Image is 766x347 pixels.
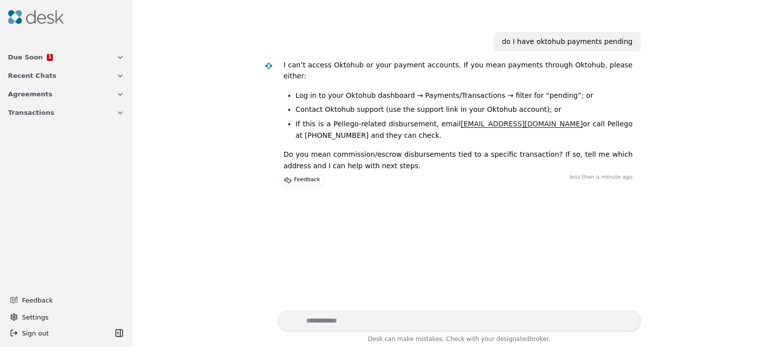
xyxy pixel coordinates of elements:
img: Desk [264,61,273,70]
time: less than a minute ago [570,173,632,182]
button: Due Soon1 [2,48,130,66]
img: Desk [8,10,64,24]
span: 1 [48,54,51,59]
span: Agreements [8,89,52,99]
span: Recent Chats [8,70,56,81]
span: Feedback [22,295,118,306]
button: Transactions [2,103,130,122]
div: do I have oktohub payments pending [502,36,632,47]
span: Settings [22,312,48,323]
p: Do you mean commission/escrow disbursements tied to a specific transaction? If so, tell me which ... [284,149,633,171]
button: Sign out [6,325,112,341]
span: Due Soon [8,52,43,62]
li: Contact Oktohub support (use the support link in your Oktohub account); or [296,104,633,115]
li: If this is a Pellego-related disbursement, email or call Pellego at [PHONE_NUMBER] and they can c... [296,118,633,141]
button: Recent Chats [2,66,130,85]
span: Transactions [8,107,54,118]
span: Sign out [22,328,49,339]
button: Agreements [2,85,130,103]
p: I can’t access Oktohub or your payment accounts. If you mean payments through Oktohub, please eit... [284,59,633,82]
button: Settings [6,309,126,325]
textarea: Write your prompt here [278,311,641,331]
a: [EMAIL_ADDRESS][DOMAIN_NAME] [461,120,583,128]
div: Desk can make mistakes. Check with your broker. [278,334,641,347]
button: Feedback [4,291,124,309]
p: Feedback [294,175,320,185]
span: designated [496,336,530,343]
li: Log in to your Oktohub dashboard → Payments/Transactions → filter for “pending”; or [296,90,633,101]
